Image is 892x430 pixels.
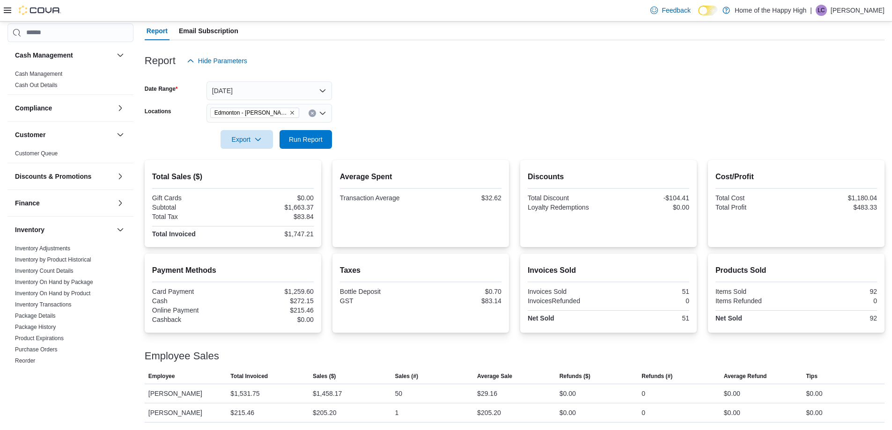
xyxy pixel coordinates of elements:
[422,297,501,305] div: $83.14
[15,172,113,181] button: Discounts & Promotions
[810,5,812,16] p: |
[115,129,126,140] button: Customer
[15,70,62,78] span: Cash Management
[395,388,403,399] div: 50
[528,171,689,182] h2: Discounts
[15,71,62,77] a: Cash Management
[735,5,806,16] p: Home of the Happy High
[15,312,56,320] span: Package Details
[15,290,90,297] a: Inventory On Hand by Product
[210,108,299,118] span: Edmonton - Rice Howard Way - Fire & Flower
[152,213,231,220] div: Total Tax
[610,297,689,305] div: 0
[15,172,91,181] h3: Discounts & Promotions
[15,301,72,308] span: Inventory Transactions
[15,198,40,208] h3: Finance
[528,194,607,202] div: Total Discount
[15,103,52,113] h3: Compliance
[15,198,113,208] button: Finance
[145,85,178,93] label: Date Range
[798,204,877,211] div: $483.33
[115,50,126,61] button: Cash Management
[15,130,113,139] button: Customer
[115,197,126,209] button: Finance
[641,407,645,418] div: 0
[724,388,740,399] div: $0.00
[280,130,332,149] button: Run Report
[115,171,126,182] button: Discounts & Promotions
[15,130,45,139] h3: Customer
[313,388,342,399] div: $1,458.17
[15,357,35,364] a: Reorder
[816,5,827,16] div: Lucas Crilley
[7,68,133,95] div: Cash Management
[152,265,314,276] h2: Payment Methods
[528,314,554,322] strong: Net Sold
[15,324,56,330] a: Package History
[19,6,61,15] img: Cova
[806,407,822,418] div: $0.00
[641,372,672,380] span: Refunds (#)
[340,288,419,295] div: Bottle Deposit
[319,109,326,117] button: Open list of options
[15,245,70,252] a: Inventory Adjustments
[15,301,72,308] a: Inventory Transactions
[206,81,332,100] button: [DATE]
[15,103,113,113] button: Compliance
[798,297,877,305] div: 0
[152,306,231,314] div: Online Payment
[226,130,267,149] span: Export
[115,102,126,114] button: Compliance
[528,288,607,295] div: Invoices Sold
[15,335,64,342] a: Product Expirations
[610,288,689,295] div: 51
[560,372,590,380] span: Refunds ($)
[221,130,273,149] button: Export
[340,194,419,202] div: Transaction Average
[806,388,822,399] div: $0.00
[715,194,795,202] div: Total Cost
[152,288,231,295] div: Card Payment
[15,225,44,234] h3: Inventory
[698,15,699,16] span: Dark Mode
[214,108,288,117] span: Edmonton - [PERSON_NAME] Way - Fire & Flower
[152,230,196,238] strong: Total Invoiced
[15,150,58,157] a: Customer Queue
[395,372,418,380] span: Sales (#)
[422,288,501,295] div: $0.70
[831,5,885,16] p: [PERSON_NAME]
[313,372,336,380] span: Sales ($)
[145,55,176,66] h3: Report
[230,407,254,418] div: $215.46
[477,388,497,399] div: $29.16
[15,279,93,285] a: Inventory On Hand by Package
[395,407,399,418] div: 1
[313,407,337,418] div: $205.20
[647,1,694,20] a: Feedback
[152,171,314,182] h2: Total Sales ($)
[145,384,227,403] div: [PERSON_NAME]
[15,51,73,60] h3: Cash Management
[7,243,133,381] div: Inventory
[15,357,35,364] span: Reorder
[724,372,767,380] span: Average Refund
[235,316,314,323] div: $0.00
[724,407,740,418] div: $0.00
[798,194,877,202] div: $1,180.04
[15,82,58,88] a: Cash Out Details
[198,56,247,66] span: Hide Parameters
[15,268,74,274] a: Inventory Count Details
[230,388,259,399] div: $1,531.75
[715,288,795,295] div: Items Sold
[309,109,316,117] button: Clear input
[152,297,231,305] div: Cash
[477,407,501,418] div: $205.20
[15,346,58,353] a: Purchase Orders
[610,314,689,322] div: 51
[289,110,295,116] button: Remove Edmonton - Rice Howard Way - Fire & Flower from selection in this group
[235,230,314,238] div: $1,747.21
